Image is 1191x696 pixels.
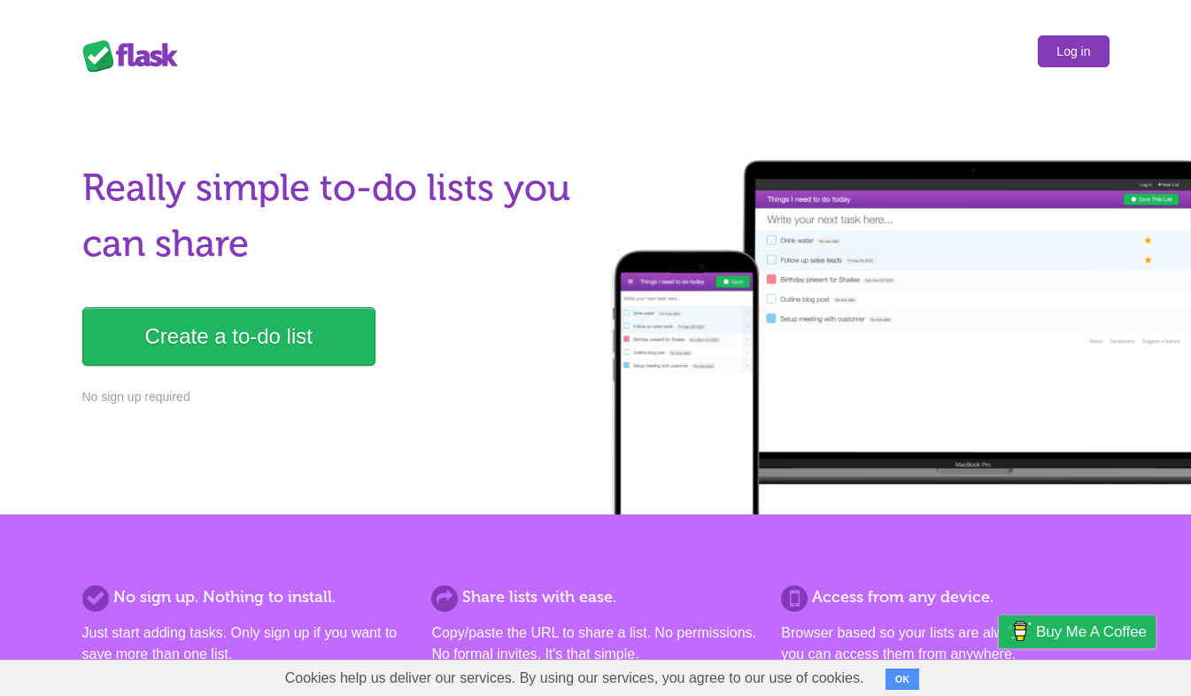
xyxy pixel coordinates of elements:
[1038,35,1109,67] a: Log in
[267,661,882,696] span: Cookies help us deliver our services. By using our services, you agree to our use of cookies.
[781,623,1109,665] p: Browser based so your lists are always synced and you can access them from anywhere.
[1036,616,1147,647] span: Buy me a coffee
[82,40,189,72] div: Flask Lists
[431,585,759,609] h2: Share lists with ease.
[82,388,585,406] p: No sign up required
[82,623,410,665] p: Just start adding tasks. Only sign up if you want to save more than one list.
[431,623,759,665] p: Copy/paste the URL to share a list. No permissions. No formal invites. It's that simple.
[999,615,1156,648] a: Buy me a coffee
[82,585,410,609] h2: No sign up. Nothing to install.
[781,585,1109,609] h2: Access from any device.
[1008,616,1032,646] img: Buy me a coffee
[82,307,375,366] a: Create a to-do list
[886,669,920,690] button: OK
[82,160,585,272] h1: Really simple to-do lists you can share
